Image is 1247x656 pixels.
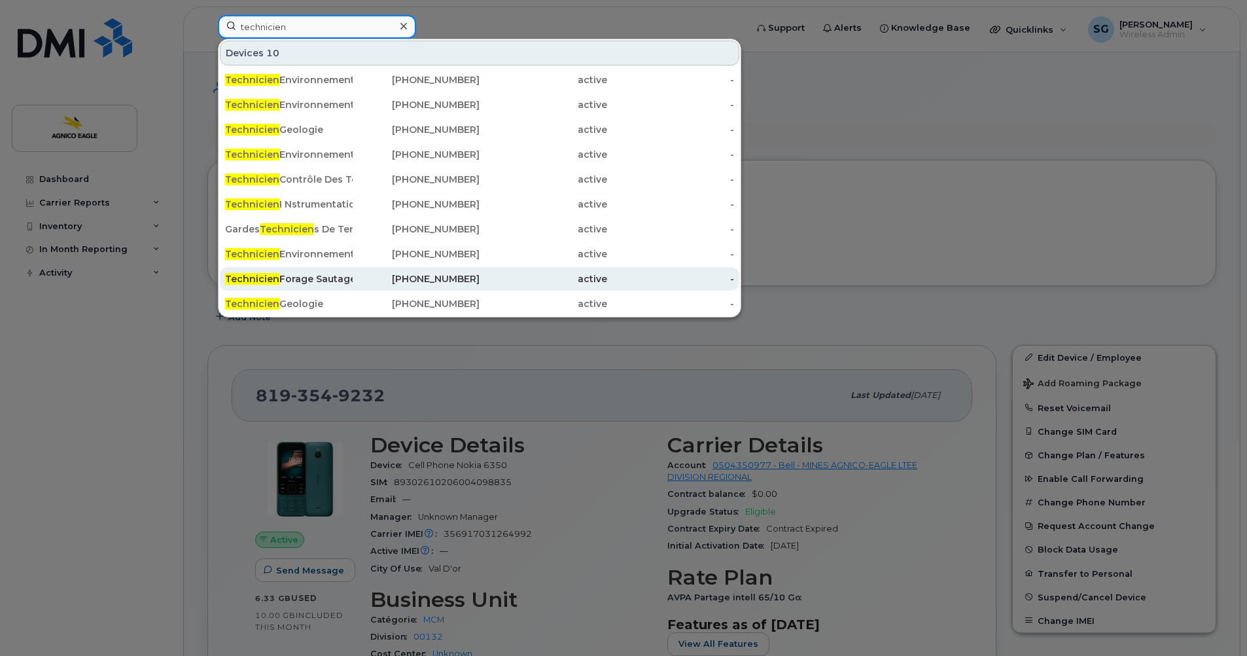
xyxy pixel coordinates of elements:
div: - [607,148,735,161]
div: - [607,198,735,211]
div: active [480,297,607,310]
div: Environnement [225,73,353,86]
div: Devices [220,41,739,65]
a: TechnicienI Nstrumentation Usine[PHONE_NUMBER]active- [220,192,739,216]
div: [PHONE_NUMBER] [353,148,480,161]
div: - [607,123,735,136]
span: 10 [266,46,279,60]
div: Environnement [225,247,353,261]
div: - [607,173,735,186]
a: TechnicienEnvironnement[PHONE_NUMBER]active- [220,242,739,266]
div: I Nstrumentation Usine [225,198,353,211]
span: Technicien [225,273,279,285]
div: active [480,173,607,186]
div: Contrôle Des Teneurs [225,173,353,186]
div: Environnement [225,98,353,111]
span: Technicien [225,124,279,136]
div: active [480,123,607,136]
a: TechnicienForage Sautage[PHONE_NUMBER]active- [220,267,739,291]
div: active [480,148,607,161]
div: active [480,223,607,236]
div: Geologie [225,123,353,136]
div: - [607,247,735,261]
div: [PHONE_NUMBER] [353,98,480,111]
div: - [607,73,735,86]
span: Technicien [225,298,279,310]
div: [PHONE_NUMBER] [353,247,480,261]
div: [PHONE_NUMBER] [353,272,480,285]
div: Geologie [225,297,353,310]
span: Technicien [225,99,279,111]
a: TechnicienEnvironnement[PHONE_NUMBER]active- [220,68,739,92]
div: active [480,272,607,285]
span: Technicien [225,198,279,210]
div: - [607,223,735,236]
div: [PHONE_NUMBER] [353,297,480,310]
span: Technicien [225,173,279,185]
div: Gardes s De Terrain [225,223,353,236]
div: - [607,98,735,111]
a: TechnicienContrôle Des Teneurs[PHONE_NUMBER]active- [220,168,739,191]
span: Technicien [225,248,279,260]
span: Technicien [225,149,279,160]
span: Technicien [260,223,314,235]
div: active [480,73,607,86]
a: TechnicienGeologie[PHONE_NUMBER]active- [220,118,739,141]
div: [PHONE_NUMBER] [353,173,480,186]
div: Environnement [225,148,353,161]
div: [PHONE_NUMBER] [353,123,480,136]
div: [PHONE_NUMBER] [353,198,480,211]
div: [PHONE_NUMBER] [353,223,480,236]
div: - [607,297,735,310]
a: TechnicienEnvironnement[PHONE_NUMBER]active- [220,143,739,166]
div: active [480,247,607,261]
div: active [480,198,607,211]
div: Forage Sautage [225,272,353,285]
a: GardesTechniciens De Terrain[PHONE_NUMBER]active- [220,217,739,241]
div: - [607,272,735,285]
div: [PHONE_NUMBER] [353,73,480,86]
a: TechnicienEnvironnement[PHONE_NUMBER]active- [220,93,739,117]
div: active [480,98,607,111]
span: Technicien [225,74,279,86]
a: TechnicienGeologie[PHONE_NUMBER]active- [220,292,739,316]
